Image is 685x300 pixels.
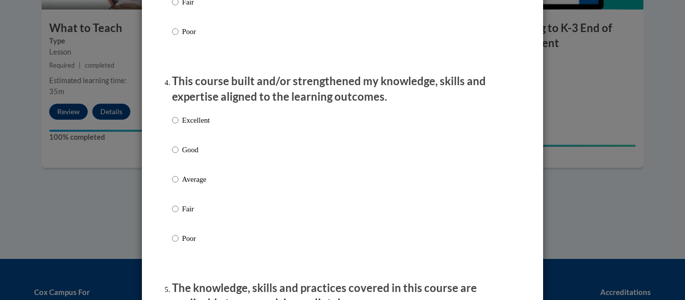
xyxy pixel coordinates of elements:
[182,144,210,155] p: Good
[182,233,210,244] p: Poor
[172,203,179,214] input: Fair
[172,144,179,155] input: Good
[172,233,179,244] input: Poor
[182,26,210,37] p: Poor
[172,74,513,105] p: This course built and/or strengthened my knowledge, skills and expertise aligned to the learning ...
[172,26,179,37] input: Poor
[172,115,179,126] input: Excellent
[182,174,210,185] p: Average
[182,203,210,214] p: Fair
[172,174,179,185] input: Average
[182,115,210,126] p: Excellent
